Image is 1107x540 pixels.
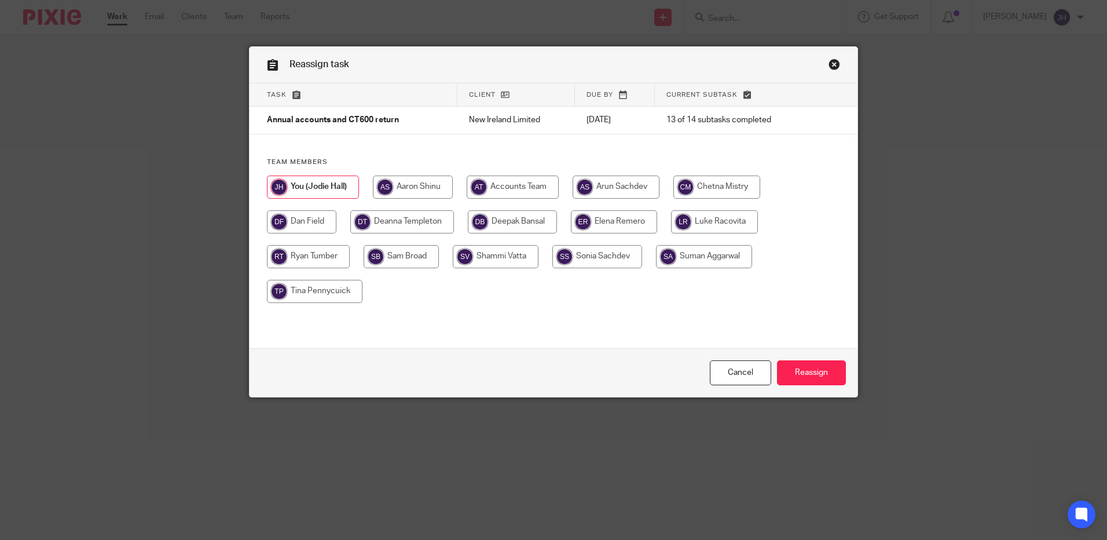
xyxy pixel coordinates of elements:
[289,60,349,69] span: Reassign task
[655,107,814,134] td: 13 of 14 subtasks completed
[666,92,738,98] span: Current subtask
[777,360,846,385] input: Reassign
[469,114,563,126] p: New Ireland Limited
[469,92,496,98] span: Client
[587,114,643,126] p: [DATE]
[267,92,287,98] span: Task
[587,92,613,98] span: Due by
[267,116,399,125] span: Annual accounts and CT600 return
[710,360,771,385] a: Close this dialog window
[267,158,840,167] h4: Team members
[829,59,840,74] a: Close this dialog window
